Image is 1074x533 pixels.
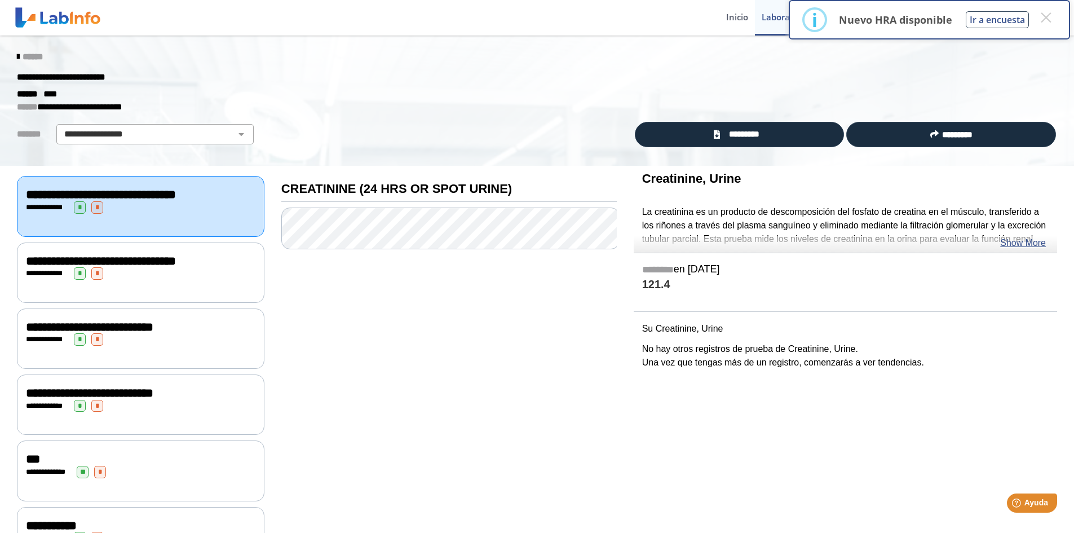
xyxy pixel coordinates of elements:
a: Show More [1000,236,1046,250]
p: No hay otros registros de prueba de Creatinine, Urine. Una vez que tengas más de un registro, com... [642,342,1049,369]
b: Creatinine, Urine [642,171,741,186]
div: i [812,10,817,30]
h4: 121.4 [642,278,1049,292]
p: La creatinina es un producto de descomposición del fosfato de creatina en el músculo, transferido... [642,205,1049,246]
iframe: Help widget launcher [974,489,1062,521]
h5: en [DATE] [642,263,1049,276]
button: Ir a encuesta [966,11,1029,28]
p: Su Creatinine, Urine [642,322,1049,336]
button: Close this dialog [1036,7,1056,28]
b: CREATININE (24 HRS OR SPOT URINE) [281,182,512,196]
p: Nuevo HRA disponible [839,13,952,27]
